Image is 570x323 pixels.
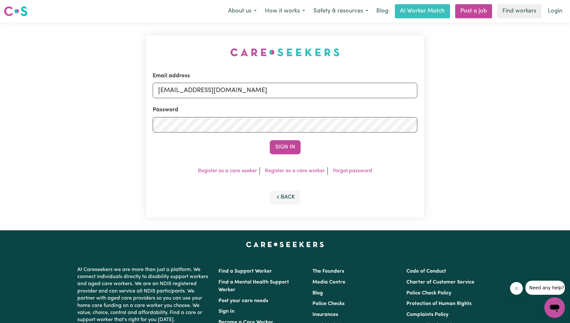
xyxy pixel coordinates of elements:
[525,281,565,295] iframe: Message from company
[312,291,323,296] a: Blog
[218,280,289,293] a: Find a Mental Health Support Worker
[153,72,190,80] label: Email address
[312,312,338,317] a: Insurances
[406,312,448,317] a: Complaints Policy
[309,4,372,18] button: Safety & resources
[218,269,272,274] a: Find a Support Worker
[224,4,261,18] button: About us
[218,309,234,314] a: Sign In
[218,298,268,303] a: Post your care needs
[544,4,566,18] a: Login
[4,4,28,19] a: Careseekers logo
[261,4,309,18] button: How it works
[406,301,472,306] a: Protection of Human Rights
[406,269,446,274] a: Code of Conduct
[497,4,541,18] a: Find workers
[372,4,392,18] a: Blog
[333,168,372,174] a: Forgot password
[153,106,178,114] label: Password
[198,168,257,174] a: Register as a care seeker
[312,301,345,306] a: Police Checks
[4,5,28,17] img: Careseekers logo
[406,280,474,285] a: Charter of Customer Service
[312,280,345,285] a: Media Centre
[510,282,523,295] iframe: Close message
[246,242,324,247] a: Careseekers home page
[153,83,417,98] input: Email address
[270,190,301,204] button: Back
[544,297,565,318] iframe: Button to launch messaging window
[455,4,492,18] a: Post a job
[406,291,451,296] a: Police Check Policy
[265,168,325,174] a: Register as a care worker
[312,269,344,274] a: The Founders
[270,140,301,154] button: Sign In
[395,4,450,18] a: AI Worker Match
